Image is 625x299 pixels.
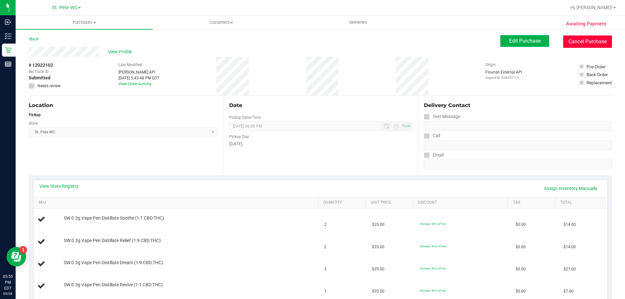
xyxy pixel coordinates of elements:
[29,69,49,75] span: BioTrack ID:
[420,222,446,225] span: 80dvape: 80% off line
[29,37,38,41] a: Back
[563,244,576,250] span: $14.00
[420,289,446,292] span: 80dvape: 80% off line
[372,288,384,294] span: $35.00
[51,69,52,75] span: -
[3,274,13,291] p: 05:55 PM EDT
[516,266,526,272] span: $0.00
[64,260,163,266] span: SW 0.3g Vape Pen Distillate Dream (1:9 CBD:THC)
[323,200,363,205] a: Quantity
[324,222,326,228] span: 2
[39,183,78,189] a: View State Registry
[372,244,384,250] span: $35.00
[424,131,440,141] label: Call
[324,244,326,250] span: 2
[509,38,541,44] span: Edit Purchase
[424,102,612,109] div: Delivery Contact
[29,75,50,81] span: Submitted
[563,35,612,48] button: Cancel Purchase
[118,75,159,81] div: [DATE] 5:43:48 PM EDT
[340,20,376,25] span: Deliveries
[587,79,612,86] div: Replacement
[3,291,13,296] p: 09/28
[324,266,326,272] span: 3
[153,16,290,29] a: Customers
[29,113,41,117] strong: Pickup
[516,288,526,294] span: $0.00
[587,63,606,70] div: Pre-Order
[16,20,153,25] span: Purchases
[38,200,315,205] a: SKU
[29,120,38,126] label: Store
[229,115,261,120] label: Pickup Date/Time
[540,183,602,194] a: Assign Inventory Manually
[5,61,11,67] inline-svg: Reports
[64,238,161,244] span: SW 0.3g Vape Pen Distillate Relief (1:9 CBD:THC)
[372,266,384,272] span: $35.00
[118,82,151,86] a: View Order Activity
[424,112,460,121] label: Text Message
[19,246,27,254] iframe: Resource center unread badge
[570,5,613,10] span: Hi, [PERSON_NAME]!
[290,16,427,29] a: Deliveries
[372,222,384,228] span: $35.00
[229,134,249,140] label: Pickup Day
[29,62,53,69] span: # 12022102
[52,5,77,10] span: St. Pete WC
[118,62,142,68] label: Last Modified
[563,288,574,294] span: $7.00
[64,215,164,221] span: SW 0.3g Vape Pen Distillate Soothe (1:1 CBD:THC)
[587,71,608,78] div: Back Order
[420,245,446,248] span: 80dvape: 80% off line
[485,75,522,80] p: Original ID: 328555714
[418,200,505,205] a: Discount
[29,102,217,109] div: Location
[324,288,326,294] span: 1
[229,141,411,147] div: [DATE]
[500,35,549,47] button: Edit Purchase
[424,141,612,150] input: Format: (999) 999-9999
[516,222,526,228] span: $0.00
[153,20,289,25] span: Customers
[5,19,11,25] inline-svg: Inbound
[424,150,444,160] label: Email
[16,16,153,29] a: Purchases
[5,33,11,39] inline-svg: Inventory
[485,62,496,68] label: Origin
[563,266,576,272] span: $21.00
[64,282,163,288] span: SW 0.3g Vape Pen Distillate Revive (1:1 CBD:THC)
[424,121,612,131] input: Format: (999) 999-9999
[560,200,600,205] a: Total
[229,102,411,109] div: Date
[566,20,606,28] span: Awaiting Payment
[37,83,61,89] span: Needs review
[516,244,526,250] span: $0.00
[118,69,159,75] div: [PERSON_NAME] API
[7,247,26,266] iframe: Resource center
[513,200,553,205] a: Tax
[108,48,134,55] span: View Profile
[5,47,11,53] inline-svg: Retail
[371,200,410,205] a: Unit Price
[420,267,446,270] span: 80dvape: 80% off line
[563,222,576,228] span: $14.00
[485,69,522,80] div: Flourish External API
